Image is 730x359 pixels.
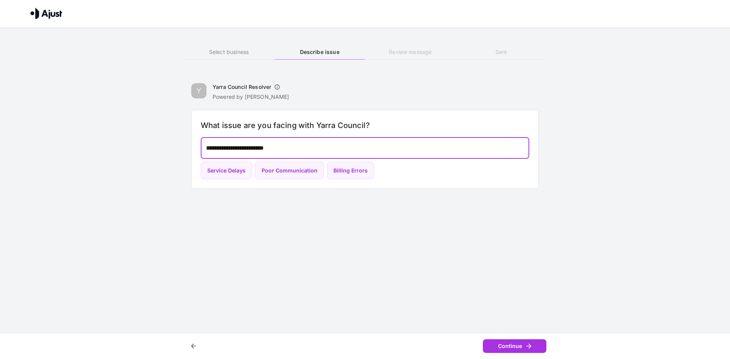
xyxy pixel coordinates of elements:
img: Ajust [30,8,62,19]
h6: Yarra Council Resolver [213,83,271,91]
div: Y [191,83,206,98]
h6: What issue are you facing with Yarra Council? [201,119,529,131]
h6: Sent [456,48,546,56]
h6: Review message [365,48,455,56]
h6: Describe issue [275,48,365,56]
button: Continue [483,339,546,353]
p: Powered by [PERSON_NAME] [213,93,289,101]
button: Poor Communication [255,162,324,180]
h6: Select business [184,48,274,56]
button: Billing Errors [327,162,374,180]
button: Service Delays [201,162,252,180]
